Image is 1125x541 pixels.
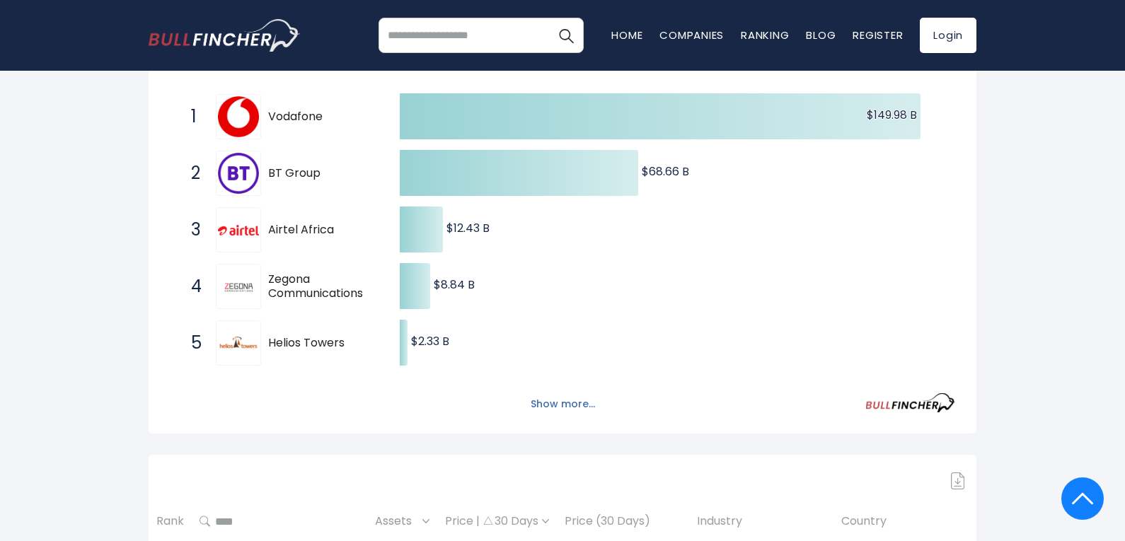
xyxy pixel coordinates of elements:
[659,28,724,42] a: Companies
[268,223,375,238] span: Airtel Africa
[445,514,549,529] div: Price | 30 Days
[796,499,826,513] a: Sign in
[268,166,375,181] span: BT Group
[184,274,198,298] span: 4
[184,331,198,355] span: 5
[806,28,836,42] a: Blog
[522,392,604,416] button: Show more...
[218,266,259,307] img: Zegona Communications
[446,220,490,236] text: $12.43 B
[184,161,198,185] span: 2
[375,511,419,533] span: Assets
[741,28,789,42] a: Ranking
[149,19,301,52] a: Go to homepage
[642,163,689,180] text: $68.66 B
[434,277,475,293] text: $8.84 B
[867,107,917,123] text: $149.98 B
[268,110,375,124] span: Vodafone
[853,28,903,42] a: Register
[920,18,976,53] a: Login
[218,153,259,194] img: BT Group
[411,333,449,349] text: $2.33 B
[184,105,198,129] span: 1
[548,18,584,53] button: Search
[218,225,259,235] img: Airtel Africa
[611,28,642,42] a: Home
[268,336,375,351] span: Helios Towers
[184,218,198,242] span: 3
[268,272,375,302] span: Zegona Communications
[218,96,259,137] img: Vodafone
[218,322,259,363] img: Helios Towers
[149,19,301,52] img: bullfincher logo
